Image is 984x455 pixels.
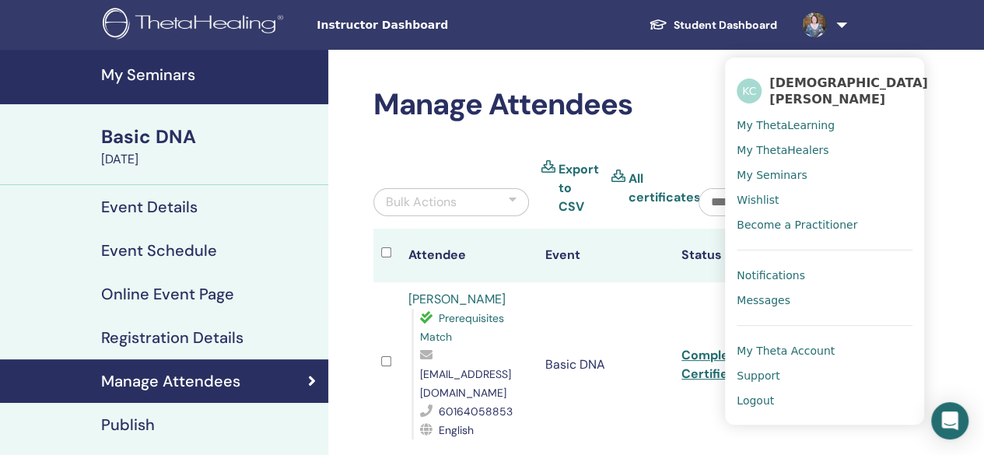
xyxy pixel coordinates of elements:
a: Support [737,363,912,388]
h4: Online Event Page [101,285,234,303]
span: [DEMOGRAPHIC_DATA][PERSON_NAME] [769,75,927,107]
a: Messages [737,288,912,313]
a: Student Dashboard [636,11,790,40]
th: Event [537,229,674,282]
span: KC [737,79,762,103]
a: My ThetaHealers [737,138,912,163]
a: My ThetaLearning [737,113,912,138]
span: My Seminars [737,168,807,182]
span: Instructor Dashboard [317,17,550,33]
h4: Event Details [101,198,198,216]
span: Logout [737,394,774,408]
span: Support [737,369,779,383]
div: [DATE] [101,150,319,169]
a: Export to CSV [559,160,599,216]
span: My ThetaLearning [737,118,835,132]
a: Notifications [737,263,912,288]
span: My Theta Account [737,344,835,358]
h4: Event Schedule [101,241,217,260]
span: My ThetaHealers [737,143,828,157]
span: [EMAIL_ADDRESS][DOMAIN_NAME] [420,367,511,400]
img: graduation-cap-white.svg [649,18,667,31]
td: Basic DNA [537,282,674,447]
a: My Theta Account [737,338,912,363]
img: default.jpg [802,12,827,37]
div: Bulk Actions [386,193,457,212]
a: Completed and Certified [681,347,776,382]
a: KC[DEMOGRAPHIC_DATA][PERSON_NAME] [737,69,912,113]
span: Prerequisites Match [420,311,504,344]
span: 60164058853 [439,404,513,418]
th: Attendee [401,229,538,282]
span: English [439,423,474,437]
a: [PERSON_NAME] [408,291,506,307]
a: All certificates [629,170,701,207]
span: Become a Practitioner [737,218,857,232]
a: Basic DNA[DATE] [92,124,328,169]
h4: Registration Details [101,328,243,347]
span: Notifications [737,268,805,282]
h4: My Seminars [101,65,319,84]
div: Basic DNA [101,124,319,150]
h4: Publish [101,415,155,434]
span: Wishlist [737,193,779,207]
a: Logout [737,388,912,413]
a: Wishlist [737,187,912,212]
a: Become a Practitioner [737,212,912,237]
a: My Seminars [737,163,912,187]
img: logo.png [103,8,289,43]
th: Status [674,229,811,282]
span: Messages [737,293,790,307]
h2: Manage Attendees [373,87,838,123]
div: Open Intercom Messenger [931,402,968,439]
h4: Manage Attendees [101,372,240,390]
